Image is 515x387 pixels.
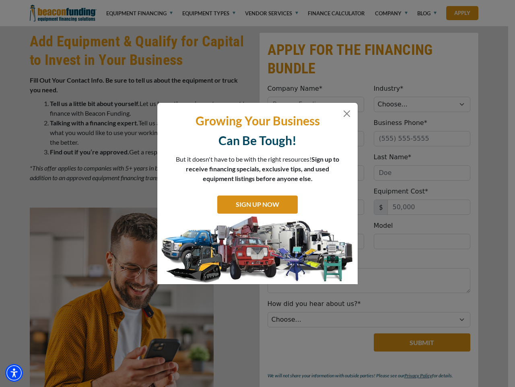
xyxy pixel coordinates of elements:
[217,196,298,214] a: SIGN UP NOW
[342,109,352,119] button: Close
[186,155,339,182] span: Sign up to receive financing specials, exclusive tips, and used equipment listings before anyone ...
[163,133,352,148] p: Can Be Tough!
[157,216,358,284] img: subscribe-modal.jpg
[175,154,340,183] p: But it doesn't have to be with the right resources!
[163,113,352,129] p: Growing Your Business
[5,364,23,382] div: Accessibility Menu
